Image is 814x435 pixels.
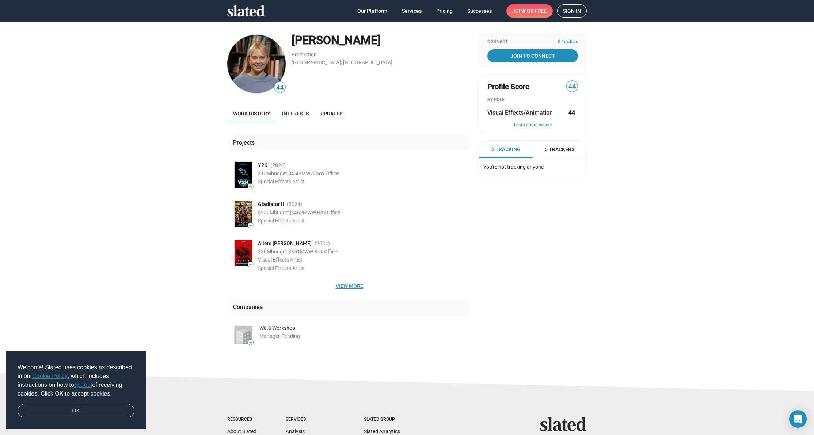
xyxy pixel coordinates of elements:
[286,417,335,423] div: Services
[258,257,303,263] span: Visual Effects Artist
[512,4,547,18] span: Join
[364,428,400,434] a: Slated Analytics
[258,210,274,215] span: $250M
[286,428,305,434] a: Analysis
[545,146,574,153] span: 5 Trackers
[557,4,587,18] a: Sign in
[276,105,315,122] a: Interests
[487,122,578,128] button: Learn about scores
[306,171,339,176] span: WW Box Office
[248,263,253,267] span: —
[487,82,529,92] span: Profile Score
[563,5,581,17] span: Sign in
[487,109,553,117] span: Visual Effects/Animation
[227,417,256,423] div: Resources
[235,162,252,188] img: Poster: Y2K
[248,184,253,188] span: —
[258,265,305,271] span: Special Effects Artist
[271,249,287,255] span: budget
[258,162,267,169] span: Y2K
[320,111,342,117] span: Updates
[351,4,393,18] a: Our Platform
[396,4,427,18] a: Services
[258,179,305,184] span: Special Effects Artist
[287,249,288,255] span: |
[489,49,577,62] span: Join To Connect
[271,171,287,176] span: budget
[461,4,498,18] a: Successes
[487,97,578,103] div: BY ROLE
[292,33,471,48] div: [PERSON_NAME]
[287,201,302,208] span: (2024 )
[789,410,807,428] div: Open Intercom Messenger
[227,428,256,434] a: About Slated
[290,210,291,215] span: |
[483,164,544,170] span: You're not tracking anyone
[258,171,271,176] span: $15M
[291,210,307,215] span: $462M
[18,363,134,398] span: Welcome! Slated uses cookies as described in our , which includes instructions on how to of recei...
[558,39,578,45] span: 5 Trackers
[288,249,304,255] span: $351M
[467,4,492,18] span: Successes
[227,35,286,93] img: Cerise Preston
[235,240,252,266] img: Poster: Alien: Romulus
[18,404,134,418] a: dismiss cookie message
[74,382,92,388] a: opt-out
[227,105,276,122] a: Work history
[287,171,288,176] span: |
[402,4,422,18] span: Services
[258,240,312,247] span: Alien: [PERSON_NAME]
[233,303,266,311] div: Companies
[487,39,578,45] div: Connect
[524,4,547,18] span: for free
[248,224,253,228] span: —
[568,109,575,117] strong: 44
[248,340,253,344] span: —
[258,249,271,255] span: $80M
[235,201,252,227] img: Poster: Gladiator II
[274,210,290,215] span: budget
[274,83,285,93] span: 44
[567,82,578,92] span: 44
[292,60,392,65] a: [GEOGRAPHIC_DATA], [GEOGRAPHIC_DATA]
[315,240,330,247] span: (2024 )
[315,105,348,122] a: Updates
[307,210,340,215] span: WW Box Office
[259,325,471,332] div: Wētā Workshop
[491,146,521,153] span: 0 Tracking
[487,49,578,62] a: Join To Connect
[258,218,305,224] span: Special Effects Artist
[258,201,284,208] span: Gladiator II
[233,111,270,117] span: Work history
[235,326,252,344] img: Wētā Workshop
[292,51,317,57] a: Production
[436,4,453,18] span: Pricing
[357,4,387,18] span: Our Platform
[6,351,146,430] div: cookieconsent
[32,373,68,379] a: Cookie Policy
[282,111,309,117] span: Interests
[233,279,465,293] span: View more
[227,279,471,293] button: View more
[281,333,300,339] span: Pending
[430,4,459,18] a: Pricing
[506,4,553,18] a: Joinfor free
[288,171,306,176] span: $4.48M
[233,139,258,146] div: Projects
[364,417,414,423] div: Slated Group
[259,333,280,339] span: Manager
[270,162,286,169] span: (2024 )
[304,249,337,255] span: WW Box Office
